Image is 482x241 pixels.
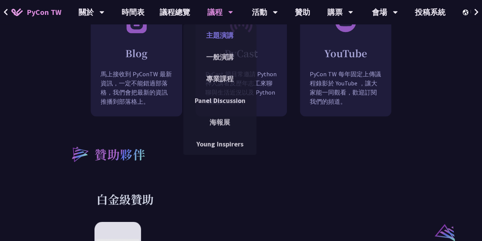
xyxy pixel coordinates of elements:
[183,48,256,66] a: 一般演講
[183,26,256,44] a: 主題演講
[183,92,256,109] a: Panel Discussion
[183,70,256,88] a: 專業課程
[300,69,391,117] p: PyCon TW 每年固定上傳議程錄影於 YouTube ，讓大家能一同觀看，歡迎訂閱我們的頻道。
[300,47,391,60] h2: YouTube
[27,6,61,18] span: PyCon TW
[183,113,256,131] a: 海報展
[91,47,182,60] h2: Blog
[64,140,94,169] img: heading-bullet
[4,3,69,22] a: PyCon TW
[96,191,386,207] h3: 白金級贊助
[463,10,470,15] img: Locale Icon
[11,8,23,16] img: Home icon of PyCon TW 2025
[94,145,146,163] h2: 贊助夥伴
[183,135,256,153] a: Young Inspirers
[91,69,182,117] p: 馬上接收到 PyConTW 最新資訊，一定不能錯過部落格，我們會把最新的資訊推播到部落格上。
